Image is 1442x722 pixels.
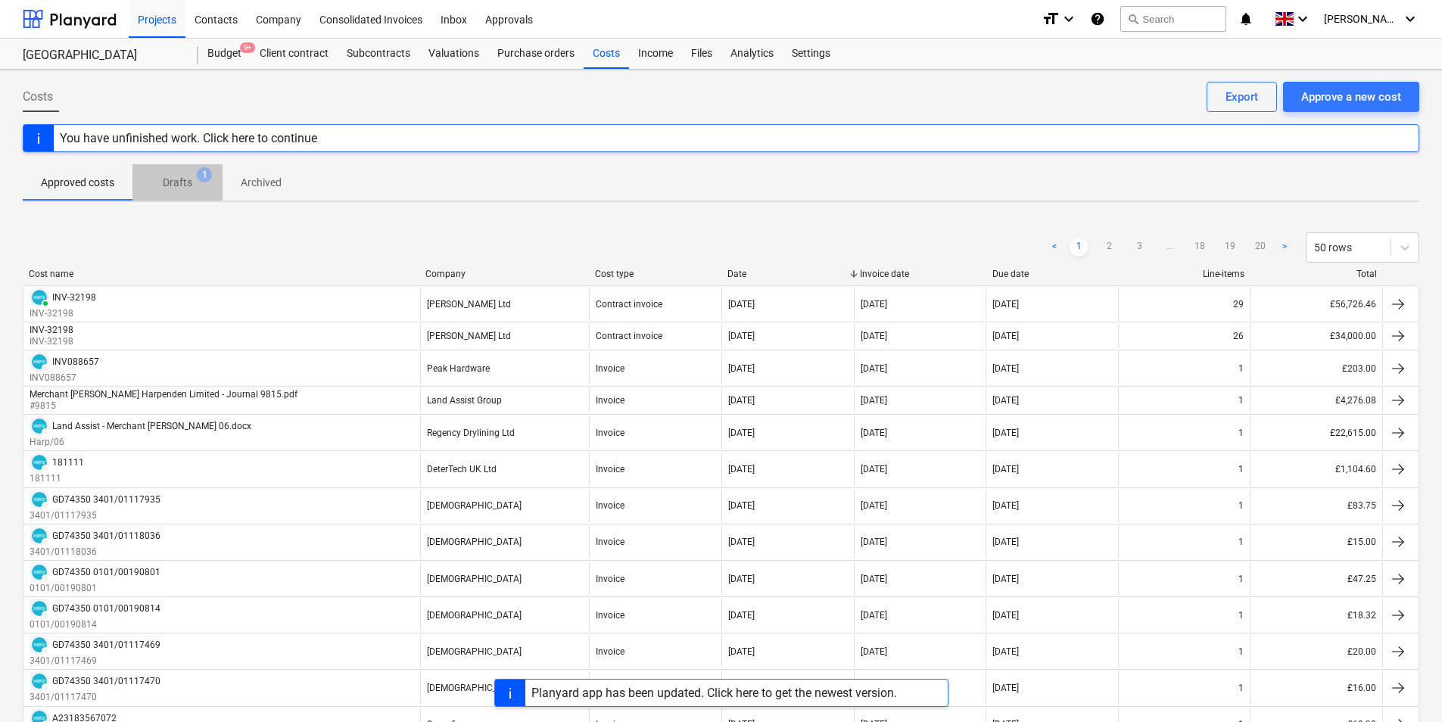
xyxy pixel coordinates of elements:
[861,610,887,621] div: [DATE]
[682,39,721,69] a: Files
[596,395,624,406] div: Invoice
[861,363,887,374] div: [DATE]
[596,299,662,310] div: Contract invoice
[728,646,755,657] div: [DATE]
[30,325,73,335] div: INV-32198
[197,167,212,182] span: 1
[32,528,47,543] img: xero.svg
[488,39,584,69] a: Purchase orders
[1160,238,1179,257] span: ...
[30,472,84,485] p: 181111
[1250,324,1382,348] div: £34,000.00
[30,416,49,436] div: Invoice has been synced with Xero and its status is currently DRAFT
[1301,87,1401,107] div: Approve a new cost
[728,299,755,310] div: [DATE]
[41,175,114,191] p: Approved costs
[30,436,251,449] p: Harp/06
[992,574,1019,584] div: [DATE]
[596,500,624,511] div: Invoice
[241,175,282,191] p: Archived
[1238,610,1244,621] div: 1
[1366,649,1442,722] iframe: Chat Widget
[1250,388,1382,412] div: £4,276.08
[1191,238,1209,257] a: Page 18
[629,39,682,69] a: Income
[861,331,887,341] div: [DATE]
[861,464,887,475] div: [DATE]
[861,646,887,657] div: [DATE]
[1238,464,1244,475] div: 1
[861,500,887,511] div: [DATE]
[596,574,624,584] div: Invoice
[32,601,47,616] img: xero.svg
[30,618,160,631] p: 0101/00190814
[427,331,511,341] div: [PERSON_NAME] Ltd
[251,39,338,69] a: Client contract
[596,363,624,374] div: Invoice
[728,500,755,511] div: [DATE]
[992,269,1113,279] div: Due date
[30,352,49,372] div: Invoice has been synced with Xero and its status is currently DRAFT
[1042,10,1060,28] i: format_size
[992,331,1019,341] div: [DATE]
[1226,87,1258,107] div: Export
[29,269,413,279] div: Cost name
[596,464,624,475] div: Invoice
[425,269,583,279] div: Company
[30,389,297,400] div: Merchant [PERSON_NAME] Harpenden Limited - Journal 9815.pdf
[338,39,419,69] div: Subcontracts
[427,500,522,511] div: [DEMOGRAPHIC_DATA]
[32,492,47,507] img: xero.svg
[52,356,99,367] div: INV088657
[427,395,502,406] div: Land Assist Group
[992,299,1019,310] div: [DATE]
[783,39,839,69] div: Settings
[1100,238,1118,257] a: Page 2
[30,582,160,595] p: 0101/00190801
[198,39,251,69] a: Budget9+
[30,599,49,618] div: Invoice has been synced with Xero and its status is currently DRAFT
[1238,363,1244,374] div: 1
[531,686,897,700] div: Planyard app has been updated. Click here to get the newest version.
[52,567,160,577] div: GD74350 0101/00190801
[427,537,522,547] div: [DEMOGRAPHIC_DATA]
[728,363,755,374] div: [DATE]
[1130,238,1148,257] a: Page 3
[52,640,160,650] div: GD74350 3401/01117469
[32,419,47,434] img: xero.svg
[992,646,1019,657] div: [DATE]
[30,671,49,691] div: Invoice has been synced with Xero and its status is currently DRAFT
[992,363,1019,374] div: [DATE]
[596,331,662,341] div: Contract invoice
[1238,500,1244,511] div: 1
[721,39,783,69] a: Analytics
[861,537,887,547] div: [DATE]
[728,610,755,621] div: [DATE]
[1283,82,1419,112] button: Approve a new cost
[596,428,624,438] div: Invoice
[30,307,96,320] p: INV-32198
[861,428,887,438] div: [DATE]
[1401,10,1419,28] i: keyboard_arrow_down
[1275,238,1294,257] a: Next page
[992,428,1019,438] div: [DATE]
[1250,526,1382,559] div: £15.00
[30,635,49,655] div: Invoice has been synced with Xero and its status is currently DRAFT
[1251,238,1269,257] a: Page 20
[1250,416,1382,449] div: £22,615.00
[52,676,160,686] div: GD74350 3401/01117470
[30,288,49,307] div: Invoice has been synced with Xero and its status is currently PAID
[1070,238,1088,257] a: Page 1 is your current page
[427,428,515,438] div: Regency Drylining Ltd
[1090,10,1105,28] i: Knowledge base
[584,39,629,69] div: Costs
[32,637,47,652] img: xero.svg
[596,646,624,657] div: Invoice
[30,453,49,472] div: Invoice has been synced with Xero and its status is currently DRAFT
[60,131,317,145] div: You have unfinished work. Click here to continue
